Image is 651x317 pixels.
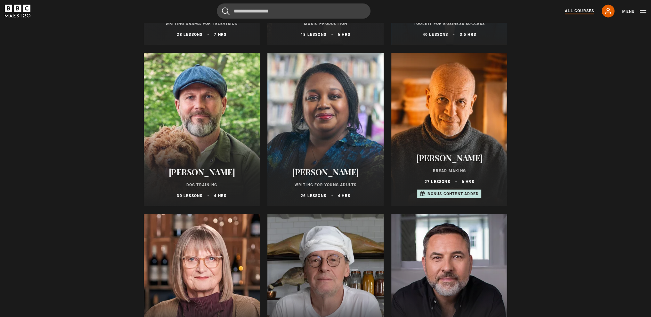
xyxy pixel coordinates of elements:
[214,193,226,199] p: 4 hrs
[275,167,376,177] h2: [PERSON_NAME]
[399,21,500,27] p: Toolkit for Business Success
[301,193,326,199] p: 26 lessons
[214,32,226,37] p: 7 hrs
[301,32,326,37] p: 18 lessons
[460,32,476,37] p: 3.5 hrs
[217,4,370,19] input: Search
[427,191,479,197] p: Bonus content added
[462,179,474,185] p: 6 hrs
[275,21,376,27] p: Music Production
[151,21,252,27] p: Writing Drama for Television
[565,8,594,14] a: All Courses
[399,153,500,163] h2: [PERSON_NAME]
[622,8,646,15] button: Toggle navigation
[177,193,202,199] p: 30 lessons
[151,167,252,177] h2: [PERSON_NAME]
[151,182,252,188] p: Dog Training
[338,32,350,37] p: 6 hrs
[391,53,508,206] a: [PERSON_NAME] Bread Making 27 lessons 6 hrs Bonus content added
[144,53,260,206] a: [PERSON_NAME] Dog Training 30 lessons 4 hrs
[222,7,230,15] button: Submit the search query
[338,193,350,199] p: 4 hrs
[399,168,500,174] p: Bread Making
[177,32,202,37] p: 28 lessons
[425,179,450,185] p: 27 lessons
[267,53,384,206] a: [PERSON_NAME] Writing for Young Adults 26 lessons 4 hrs
[5,5,30,18] svg: BBC Maestro
[422,32,448,37] p: 40 lessons
[275,182,376,188] p: Writing for Young Adults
